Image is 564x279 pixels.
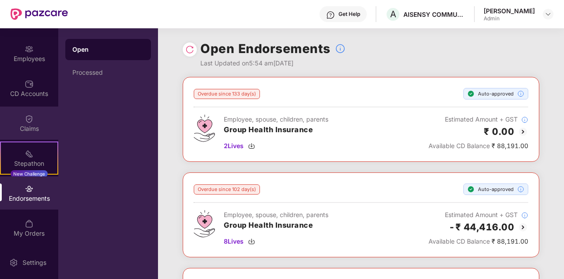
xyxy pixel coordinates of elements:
span: Available CD Balance [429,237,490,245]
div: Overdue since 102 day(s) [194,184,260,195]
div: Auto-approved [463,88,528,99]
img: svg+xml;base64,PHN2ZyBpZD0iSW5mb18tXzMyeDMyIiBkYXRhLW5hbWU9IkluZm8gLSAzMngzMiIgeG1sbnM9Imh0dHA6Ly... [517,186,524,193]
img: svg+xml;base64,PHN2ZyBpZD0iQ2xhaW0iIHhtbG5zPSJodHRwOi8vd3d3LnczLm9yZy8yMDAwL3N2ZyIgd2lkdGg9IjIwIi... [25,115,34,123]
img: svg+xml;base64,PHN2ZyBpZD0iRW5kb3JzZW1lbnRzIiB4bWxucz0iaHR0cDovL3d3dy53My5vcmcvMjAwMC9zdmciIHdpZH... [25,184,34,193]
div: Employee, spouse, children, parents [224,115,328,124]
img: svg+xml;base64,PHN2ZyBpZD0iRG93bmxvYWQtMzJ4MzIiIHhtbG5zPSJodHRwOi8vd3d3LnczLm9yZy8yMDAwL3N2ZyIgd2... [248,238,255,245]
span: 8 Lives [224,237,244,246]
div: [PERSON_NAME] [484,7,535,15]
img: svg+xml;base64,PHN2ZyB4bWxucz0iaHR0cDovL3d3dy53My5vcmcvMjAwMC9zdmciIHdpZHRoPSIyMSIgaGVpZ2h0PSIyMC... [25,149,34,158]
img: svg+xml;base64,PHN2ZyB4bWxucz0iaHR0cDovL3d3dy53My5vcmcvMjAwMC9zdmciIHdpZHRoPSI0Ny43MTQiIGhlaWdodD... [194,210,215,237]
img: svg+xml;base64,PHN2ZyBpZD0iU3RlcC1Eb25lLTE2eDE2IiB4bWxucz0iaHR0cDovL3d3dy53My5vcmcvMjAwMC9zdmciIH... [467,186,474,193]
div: Auto-approved [463,183,528,195]
img: svg+xml;base64,PHN2ZyB4bWxucz0iaHR0cDovL3d3dy53My5vcmcvMjAwMC9zdmciIHdpZHRoPSI0Ny43MTQiIGhlaWdodD... [194,115,215,142]
h2: -₹ 44,416.00 [449,220,514,234]
img: svg+xml;base64,PHN2ZyBpZD0iRHJvcGRvd24tMzJ4MzIiIHhtbG5zPSJodHRwOi8vd3d3LnczLm9yZy8yMDAwL3N2ZyIgd2... [545,11,552,18]
span: 2 Lives [224,141,244,151]
h1: Open Endorsements [200,39,331,58]
div: Employee, spouse, children, parents [224,210,328,220]
h3: Group Health Insurance [224,220,328,231]
img: svg+xml;base64,PHN2ZyBpZD0iSW5mb18tXzMyeDMyIiBkYXRhLW5hbWU9IkluZm8gLSAzMngzMiIgeG1sbnM9Imh0dHA6Ly... [335,43,346,54]
img: svg+xml;base64,PHN2ZyBpZD0iQ0RfQWNjb3VudHMiIGRhdGEtbmFtZT0iQ0QgQWNjb3VudHMiIHhtbG5zPSJodHRwOi8vd3... [25,80,34,88]
img: New Pazcare Logo [11,8,68,20]
img: svg+xml;base64,PHN2ZyBpZD0iU3RlcC1Eb25lLTE2eDE2IiB4bWxucz0iaHR0cDovL3d3dy53My5vcmcvMjAwMC9zdmciIH... [467,90,474,97]
div: Estimated Amount + GST [429,210,528,220]
span: Available CD Balance [429,142,490,149]
div: Estimated Amount + GST [429,115,528,124]
div: Last Updated on 5:54 am[DATE] [200,58,346,68]
div: Settings [20,258,49,267]
img: svg+xml;base64,PHN2ZyBpZD0iU2V0dGluZy0yMHgyMCIgeG1sbnM9Imh0dHA6Ly93d3cudzMub3JnLzIwMDAvc3ZnIiB3aW... [9,258,18,267]
div: AISENSY COMMUNICATIONS PRIVATE LIMITED [403,10,465,19]
div: Stepathon [1,159,57,168]
div: Admin [484,15,535,22]
img: svg+xml;base64,PHN2ZyBpZD0iSW5mb18tXzMyeDMyIiBkYXRhLW5hbWU9IkluZm8gLSAzMngzMiIgeG1sbnM9Imh0dHA6Ly... [517,90,524,97]
img: svg+xml;base64,PHN2ZyBpZD0iSW5mb18tXzMyeDMyIiBkYXRhLW5hbWU9IkluZm8gLSAzMngzMiIgeG1sbnM9Imh0dHA6Ly... [521,116,528,123]
span: A [390,9,396,19]
img: svg+xml;base64,PHN2ZyBpZD0iRG93bmxvYWQtMzJ4MzIiIHhtbG5zPSJodHRwOi8vd3d3LnczLm9yZy8yMDAwL3N2ZyIgd2... [248,142,255,149]
div: Overdue since 133 day(s) [194,89,260,99]
div: Open [72,45,144,54]
img: svg+xml;base64,PHN2ZyBpZD0iUmVsb2FkLTMyeDMyIiB4bWxucz0iaHR0cDovL3d3dy53My5vcmcvMjAwMC9zdmciIHdpZH... [185,45,194,54]
div: Get Help [338,11,360,18]
img: svg+xml;base64,PHN2ZyBpZD0iSW5mb18tXzMyeDMyIiBkYXRhLW5hbWU9IkluZm8gLSAzMngzMiIgeG1sbnM9Imh0dHA6Ly... [521,212,528,219]
div: ₹ 88,191.00 [429,141,528,151]
img: svg+xml;base64,PHN2ZyBpZD0iQmFjay0yMHgyMCIgeG1sbnM9Imh0dHA6Ly93d3cudzMub3JnLzIwMDAvc3ZnIiB3aWR0aD... [518,222,528,233]
img: svg+xml;base64,PHN2ZyBpZD0iRW1wbG95ZWVzIiB4bWxucz0iaHR0cDovL3d3dy53My5vcmcvMjAwMC9zdmciIHdpZHRoPS... [25,45,34,54]
h3: Group Health Insurance [224,124,328,136]
img: svg+xml;base64,PHN2ZyBpZD0iSGVscC0zMngzMiIgeG1sbnM9Imh0dHA6Ly93d3cudzMub3JnLzIwMDAvc3ZnIiB3aWR0aD... [326,11,335,19]
img: svg+xml;base64,PHN2ZyBpZD0iTXlfT3JkZXJzIiBkYXRhLW5hbWU9Ik15IE9yZGVycyIgeG1sbnM9Imh0dHA6Ly93d3cudz... [25,219,34,228]
div: Processed [72,69,144,76]
div: ₹ 88,191.00 [429,237,528,246]
div: New Challenge [11,170,48,177]
h2: ₹ 0.00 [484,124,514,139]
img: svg+xml;base64,PHN2ZyBpZD0iQmFjay0yMHgyMCIgeG1sbnM9Imh0dHA6Ly93d3cudzMub3JnLzIwMDAvc3ZnIiB3aWR0aD... [518,126,528,137]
